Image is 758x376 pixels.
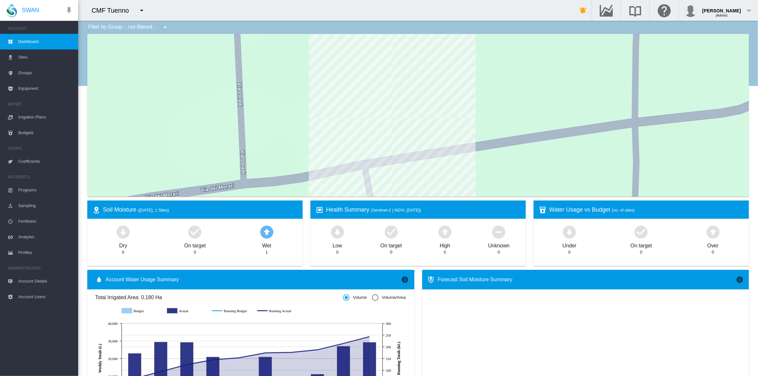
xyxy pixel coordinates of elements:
button: icon-menu-down [135,4,148,17]
md-icon: Go to the Data Hub [598,7,614,14]
div: 1 [265,249,268,255]
md-icon: icon-arrow-down-bold-circle [115,224,131,240]
span: Budgets [18,125,73,141]
circle: Running Actual 19 Aug 243.61 [368,335,371,338]
md-radio-button: Volume/Area [372,295,406,301]
img: profile.jpg [684,4,697,17]
span: Account Details [18,273,73,289]
circle: Running Actual 15 Jul 153.15 [237,356,240,359]
div: On target [630,240,652,249]
span: Equipment [18,81,73,96]
button: icon-menu-down [159,21,172,34]
md-icon: icon-minus-circle [491,224,507,240]
span: Account Users [18,289,73,305]
div: 0 [336,249,338,255]
span: (Admin) [716,14,727,17]
tspan: Running Totals (kL) [396,342,401,375]
md-icon: icon-bell-ring [579,7,587,14]
md-icon: icon-checkbox-marked-circle [383,224,399,240]
md-icon: icon-cup-water [539,206,547,214]
span: Dashboard [18,34,73,49]
div: Health Summary [326,206,521,214]
div: 0 [390,249,392,255]
div: [PERSON_NAME] [702,5,741,11]
g: Running Budget [212,308,251,314]
md-icon: icon-arrow-up-bold-circle [259,224,275,240]
span: Sampling [18,198,73,214]
div: CMF Tuenno [92,6,135,15]
div: Over [707,240,718,249]
span: Sites [18,49,73,65]
div: Soil Moisture [103,206,297,214]
md-icon: icon-information [401,276,409,284]
span: ADMINISTRATION [8,263,73,273]
span: Profiles [18,245,73,260]
md-icon: Search the knowledge base [627,7,643,14]
tspan: 30,000 [108,339,118,343]
span: Total Irrigated Area: 0.180 Ha [95,294,343,301]
span: ([DATE], 1 Sites) [138,208,169,213]
span: Fertilisers [18,214,73,229]
img: SWAN-Landscape-Logo-Colour-drop.png [7,4,17,17]
md-icon: icon-heart-box-outline [316,206,323,214]
md-icon: icon-water [95,276,103,284]
circle: Running Actual 5 Aug 187.31 [316,348,319,351]
div: 0 [712,249,714,255]
md-icon: icon-pin [65,7,73,14]
div: Forecast Soil Moisture Summary [438,276,736,283]
span: Analytes [18,229,73,245]
md-icon: icon-menu-down [161,23,169,31]
span: (no. of sites) [612,208,635,213]
span: Groups [18,65,73,81]
md-icon: icon-thermometer-lines [427,276,435,284]
span: Account Water Usage Summary [106,276,401,283]
div: Low [333,240,342,249]
span: Irrigation Plans [18,109,73,125]
tspan: 150 [386,357,391,361]
button: icon-bell-ring [577,4,590,17]
circle: Running Actual 29 Jul 176.21 [290,351,293,354]
div: 0 [568,249,570,255]
div: On target [380,240,402,249]
md-icon: icon-arrow-down-bold-circle [562,224,577,240]
md-icon: icon-checkbox-marked-circle [187,224,203,240]
md-radio-button: Volume [343,295,367,301]
md-icon: icon-arrow-down-bold-circle [330,224,345,240]
span: WATER [8,99,73,109]
circle: Running Actual 22 Jul 174.13 [264,352,266,354]
span: SWAN [22,6,39,14]
tspan: 250 [386,333,391,337]
md-icon: icon-chevron-down [745,7,753,14]
g: Running Actual [257,308,296,314]
md-icon: icon-information [736,276,744,284]
tspan: 200 [386,345,391,349]
tspan: Weekly Totals (L) [98,344,102,373]
div: Water Usage vs Budget [549,206,744,214]
div: 0 [498,249,500,255]
div: 0 [122,249,124,255]
circle: Running Actual 24 Jun 94.49 [159,370,162,373]
circle: Running Actual 8 Jul 144.79 [211,358,214,361]
div: Filter by Group: - not filtered - [83,21,174,34]
div: 0 [194,249,196,255]
circle: Running Actual 12 Aug 214.42 [342,342,345,345]
span: Programs [18,182,73,198]
md-icon: Click here for help [656,7,672,14]
div: Under [562,240,576,249]
div: High [440,240,451,249]
div: On target [184,240,206,249]
tspan: 100 [386,369,391,372]
md-icon: icon-arrow-up-bold-circle [437,224,453,240]
div: Unknown [488,240,509,249]
span: NUTRIENTS [8,172,73,182]
g: Actual [167,308,206,314]
md-icon: icon-checkbox-marked-circle [633,224,649,240]
div: 0 [640,249,642,255]
md-icon: icon-map-marker-radius [93,206,100,214]
div: 0 [444,249,446,255]
div: Dry [119,240,127,249]
span: Coefficients [18,154,73,169]
span: ACCOUNT [8,23,73,34]
tspan: 40,000 [108,322,118,326]
tspan: 20,000 [108,357,118,361]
